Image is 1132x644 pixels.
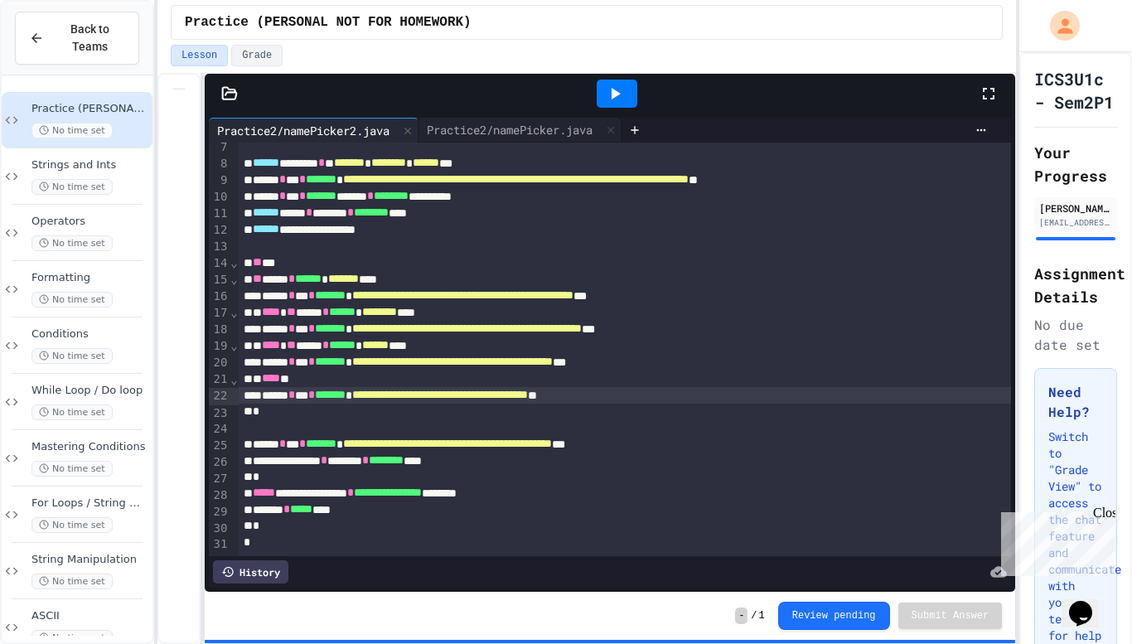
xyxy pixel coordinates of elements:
button: Grade [231,45,283,66]
div: Practice2/namePicker2.java [209,122,398,139]
div: Practice2/namePicker.java [418,121,601,138]
div: [PERSON_NAME] [1039,201,1112,215]
div: 31 [209,536,230,553]
button: Review pending [778,602,890,630]
div: 27 [209,471,230,487]
h2: Assignment Details [1034,262,1117,308]
span: While Loop / Do loop [31,384,149,398]
div: 17 [209,305,230,322]
div: Practice2/namePicker2.java [209,118,418,143]
h1: ICS3U1c - Sem2P1 [1034,67,1117,114]
span: Operators [31,215,149,229]
div: Chat with us now!Close [7,7,114,105]
div: No due date set [1034,315,1117,355]
div: 25 [209,438,230,454]
div: 24 [209,421,230,438]
button: Lesson [171,45,228,66]
span: No time set [31,292,113,307]
span: No time set [31,461,113,477]
iframe: chat widget [1062,578,1115,627]
span: Practice (PERSONAL NOT FOR HOMEWORK) [185,12,472,32]
div: 28 [209,487,230,504]
div: 13 [209,239,230,255]
span: No time set [31,517,113,533]
div: 12 [209,222,230,239]
span: / [751,609,757,622]
span: Submit Answer [912,609,989,622]
div: 23 [209,405,230,422]
div: 7 [209,139,230,156]
div: 14 [209,255,230,272]
div: 20 [209,355,230,371]
span: Fold line [230,306,238,319]
div: 26 [209,454,230,471]
button: Back to Teams [15,12,139,65]
span: Fold line [230,373,238,386]
div: 30 [209,521,230,537]
div: History [213,560,288,583]
div: 16 [209,288,230,305]
span: No time set [31,574,113,589]
h3: Need Help? [1048,382,1103,422]
span: No time set [31,179,113,195]
div: [EMAIL_ADDRESS][DOMAIN_NAME] [1039,216,1112,229]
span: No time set [31,123,113,138]
div: 8 [209,156,230,172]
span: No time set [31,404,113,420]
div: 19 [209,338,230,355]
span: Mastering Conditions [31,440,149,454]
span: Fold line [230,256,238,269]
div: 10 [209,189,230,206]
span: No time set [31,235,113,251]
span: Fold line [230,273,238,286]
span: 1 [759,609,765,622]
span: Strings and Ints [31,158,149,172]
div: 11 [209,206,230,222]
button: Submit Answer [898,603,1003,629]
iframe: chat widget [994,506,1115,576]
div: 18 [209,322,230,338]
h2: Your Progress [1034,141,1117,187]
span: Practice (PERSONAL NOT FOR HOMEWORK) [31,102,149,116]
div: Practice2/namePicker.java [418,118,622,143]
span: No time set [31,348,113,364]
span: ASCII [31,609,149,623]
span: Conditions [31,327,149,341]
span: - [735,608,747,624]
span: Back to Teams [54,21,125,56]
div: My Account [1033,7,1084,45]
div: 9 [209,172,230,189]
div: 21 [209,371,230,388]
span: Formatting [31,271,149,285]
div: 15 [209,272,230,288]
span: For Loops / String Manipulation [31,496,149,511]
div: 22 [209,388,230,404]
span: String Manipulation [31,553,149,567]
div: 29 [209,504,230,521]
span: Fold line [230,339,238,352]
